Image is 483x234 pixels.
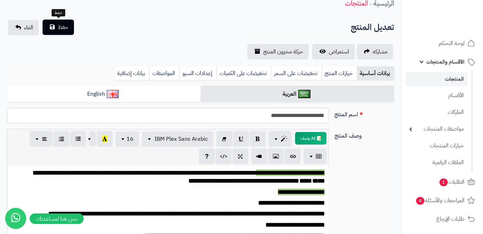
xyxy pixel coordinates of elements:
h2: تعديل المنتج [351,20,394,35]
img: العربية [298,90,310,98]
a: الماركات [406,105,467,120]
a: مشاركه [357,44,393,59]
a: العربية [201,86,394,103]
a: خيارات المنتجات [406,138,467,153]
button: حفظ [43,20,74,35]
a: استعراض [312,44,355,59]
span: حركة مخزون المنتج [263,47,303,56]
span: الغاء [24,23,33,32]
a: المراجعات والأسئلة4 [406,192,479,209]
a: الطلبات1 [406,174,479,190]
a: إعدادات السيو [179,66,217,80]
div: حفظ [52,9,65,17]
a: المنتجات [406,72,467,86]
label: اسم المنتج [331,108,397,119]
a: تخفيضات على الكميات [217,66,271,80]
span: 1 [439,178,448,186]
a: لوحة التحكم [406,35,479,52]
a: الملفات الرقمية [406,155,467,170]
a: تخفيضات على السعر [271,66,322,80]
span: الأقسام والمنتجات [426,57,465,67]
span: مشاركه [373,47,387,56]
button: 16 [115,131,139,147]
span: المراجعات والأسئلة [415,196,465,205]
a: طلبات الإرجاع [406,211,479,227]
span: استعراض [329,47,349,56]
label: وصف المنتج [331,129,397,140]
a: حركة مخزون المنتج [247,44,309,59]
a: خيارات المنتج [322,66,357,80]
span: 4 [416,197,424,205]
a: English [7,86,201,103]
span: لوحة التحكم [439,38,465,48]
button: IBM Plex Sans Arabic [142,131,213,147]
img: logo-2.png [436,19,476,33]
a: الغاء [8,20,39,35]
button: 📝 AI وصف [295,132,326,145]
img: English [107,90,119,98]
span: IBM Plex Sans Arabic [154,135,208,143]
a: بيانات أساسية [357,66,394,80]
span: الطلبات [439,177,465,187]
span: طلبات الإرجاع [436,214,465,224]
a: مواصفات المنتجات [406,122,467,137]
a: المواصفات [149,66,179,80]
a: بيانات إضافية [114,66,149,80]
a: الأقسام [406,88,467,103]
span: 16 [127,135,134,143]
span: حفظ [58,23,68,31]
